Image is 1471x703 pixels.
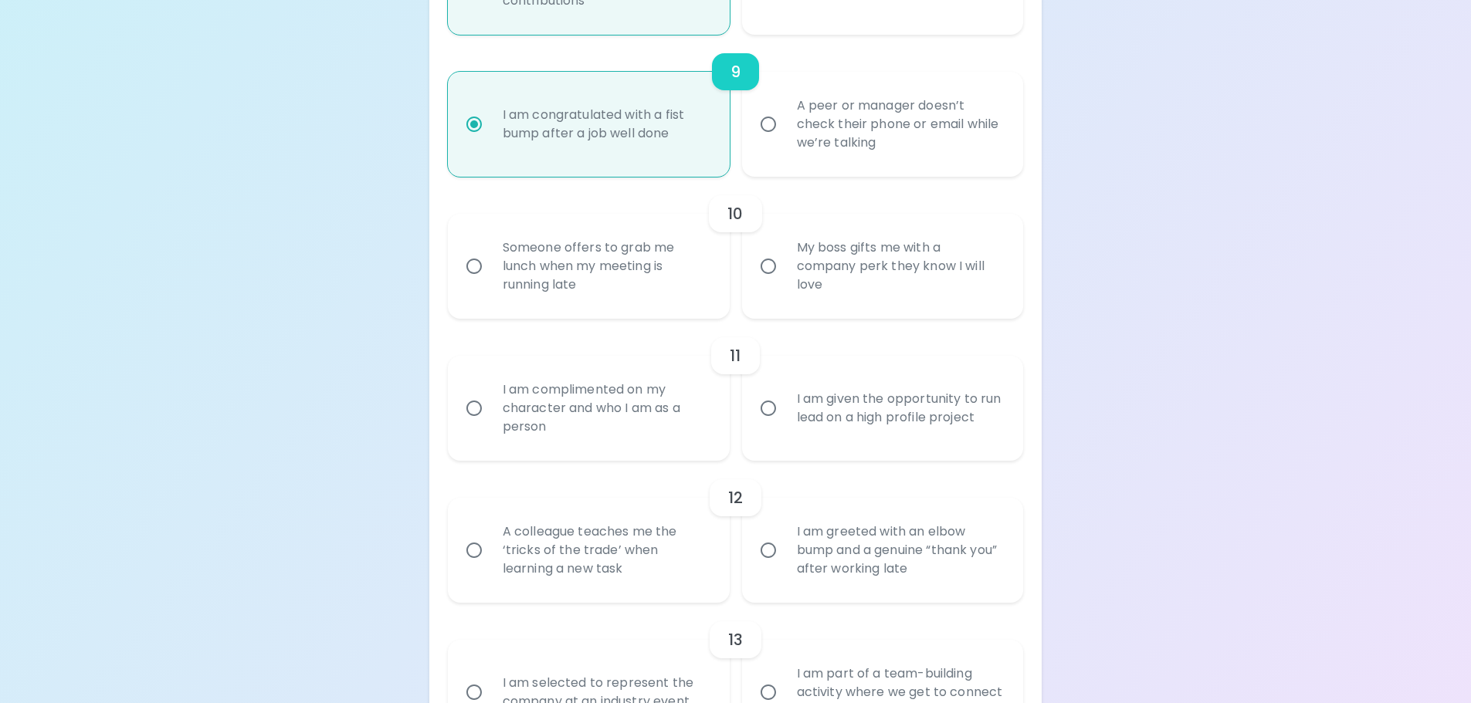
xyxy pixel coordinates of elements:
[490,87,721,161] div: I am congratulated with a fist bump after a job well done
[785,504,1015,597] div: I am greeted with an elbow bump and a genuine “thank you” after working late
[785,371,1015,445] div: I am given the opportunity to run lead on a high profile project
[728,485,743,510] h6: 12
[730,59,741,84] h6: 9
[448,461,1024,603] div: choice-group-check
[448,319,1024,461] div: choice-group-check
[490,362,721,455] div: I am complimented on my character and who I am as a person
[490,220,721,313] div: Someone offers to grab me lunch when my meeting is running late
[785,220,1015,313] div: My boss gifts me with a company perk they know I will love
[785,78,1015,171] div: A peer or manager doesn’t check their phone or email while we’re talking
[490,504,721,597] div: A colleague teaches me the ‘tricks of the trade’ when learning a new task
[727,201,743,226] h6: 10
[728,627,743,652] h6: 13
[448,35,1024,177] div: choice-group-check
[448,177,1024,319] div: choice-group-check
[730,343,741,368] h6: 11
